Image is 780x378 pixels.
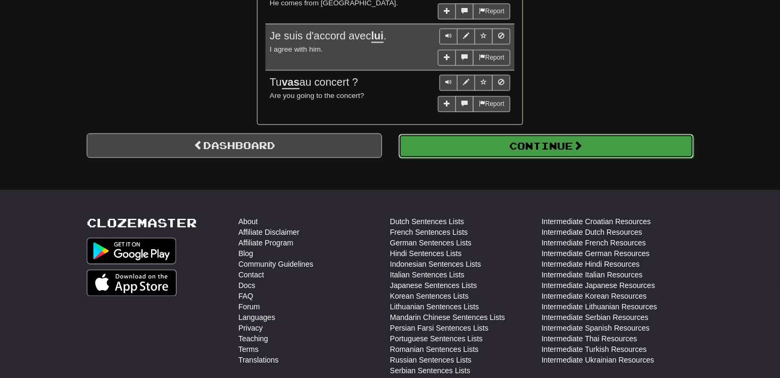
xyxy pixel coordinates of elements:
[390,291,469,301] a: Korean Sentences Lists
[492,28,510,44] button: Toggle ignore
[439,28,458,44] button: Play sentence audio
[238,280,255,291] a: Docs
[238,259,313,269] a: Community Guidelines
[473,96,510,112] button: Report
[457,28,475,44] button: Edit sentence
[238,291,253,301] a: FAQ
[542,227,642,237] a: Intermediate Dutch Resources
[542,355,654,365] a: Intermediate Ukrainian Resources
[542,323,650,333] a: Intermediate Spanish Resources
[270,76,358,89] span: Tu au concert ?
[390,344,479,355] a: Romanian Sentences Lists
[238,333,268,344] a: Teaching
[390,269,464,280] a: Italian Sentences Lists
[542,259,640,269] a: Intermediate Hindi Resources
[87,216,197,229] a: Clozemaster
[438,3,510,19] div: More sentence controls
[270,30,386,43] span: Je suis d'accord avec .
[542,248,650,259] a: Intermediate German Resources
[390,312,505,323] a: Mandarin Chinese Sentences Lists
[238,237,293,248] a: Affiliate Program
[390,216,464,227] a: Dutch Sentences Lists
[439,28,510,44] div: Sentence controls
[238,227,300,237] a: Affiliate Disclaimer
[238,323,263,333] a: Privacy
[438,96,510,112] div: More sentence controls
[542,291,647,301] a: Intermediate Korean Resources
[438,96,456,112] button: Add sentence to collection
[238,344,259,355] a: Terms
[390,259,481,269] a: Indonesian Sentences Lists
[390,301,479,312] a: Lithuanian Sentences Lists
[439,75,510,91] div: Sentence controls
[542,312,649,323] a: Intermediate Serbian Resources
[438,50,510,65] div: More sentence controls
[390,365,470,376] a: Serbian Sentences Lists
[473,3,510,19] button: Report
[542,269,643,280] a: Intermediate Italian Resources
[438,3,456,19] button: Add sentence to collection
[270,45,323,53] small: I agree with him.
[390,227,468,237] a: French Sentences Lists
[390,280,477,291] a: Japanese Sentences Lists
[475,75,493,91] button: Toggle favorite
[238,312,275,323] a: Languages
[390,323,488,333] a: Persian Farsi Sentences Lists
[238,301,260,312] a: Forum
[87,237,176,264] img: Get it on Google Play
[371,30,384,43] u: lui
[542,216,651,227] a: Intermediate Croatian Resources
[282,76,300,89] u: vas
[542,344,647,355] a: Intermediate Turkish Resources
[87,133,382,158] a: Dashboard
[542,280,655,291] a: Intermediate Japanese Resources
[542,301,657,312] a: Intermediate Lithuanian Resources
[270,92,364,100] small: Are you going to the concert?
[399,134,694,158] button: Continue
[390,355,471,365] a: Russian Sentences Lists
[473,50,510,65] button: Report
[87,269,177,296] img: Get it on App Store
[390,248,462,259] a: Hindi Sentences Lists
[457,75,475,91] button: Edit sentence
[542,237,646,248] a: Intermediate French Resources
[492,75,510,91] button: Toggle ignore
[439,75,458,91] button: Play sentence audio
[238,248,253,259] a: Blog
[238,269,264,280] a: Contact
[390,333,483,344] a: Portuguese Sentences Lists
[542,333,637,344] a: Intermediate Thai Resources
[238,216,258,227] a: About
[238,355,279,365] a: Translations
[475,28,493,44] button: Toggle favorite
[390,237,471,248] a: German Sentences Lists
[438,50,456,65] button: Add sentence to collection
